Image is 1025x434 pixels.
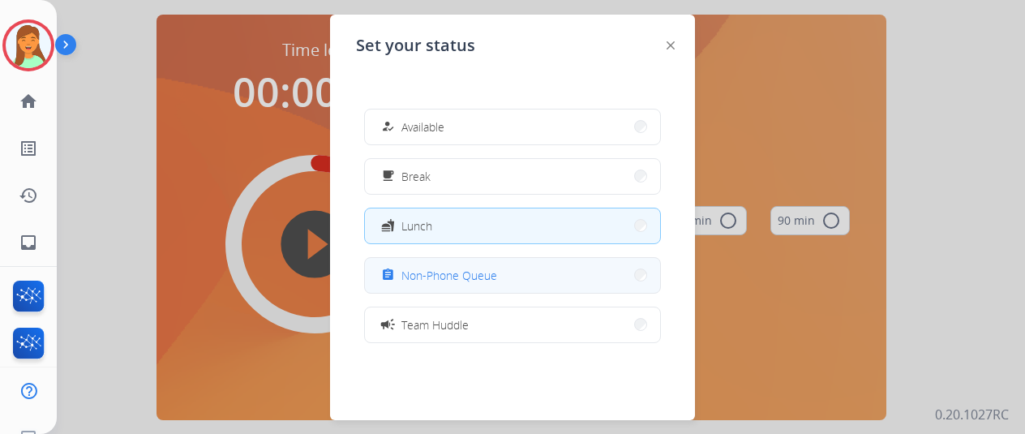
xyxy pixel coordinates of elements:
span: Team Huddle [401,316,469,333]
button: Team Huddle [365,307,660,342]
button: Lunch [365,208,660,243]
button: Non-Phone Queue [365,258,660,293]
button: Break [365,159,660,194]
span: Set your status [356,34,475,57]
button: Available [365,110,660,144]
span: Break [401,168,431,185]
mat-icon: campaign [380,316,396,333]
mat-icon: home [19,92,38,111]
mat-icon: how_to_reg [381,120,395,134]
img: close-button [667,41,675,49]
p: 0.20.1027RC [935,405,1009,424]
mat-icon: history [19,186,38,205]
span: Non-Phone Queue [401,267,497,284]
mat-icon: free_breakfast [381,170,395,183]
mat-icon: assignment [381,269,395,282]
img: avatar [6,23,51,68]
mat-icon: inbox [19,233,38,252]
span: Lunch [401,217,432,234]
mat-icon: list_alt [19,139,38,158]
span: Available [401,118,444,135]
mat-icon: fastfood [381,219,395,233]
